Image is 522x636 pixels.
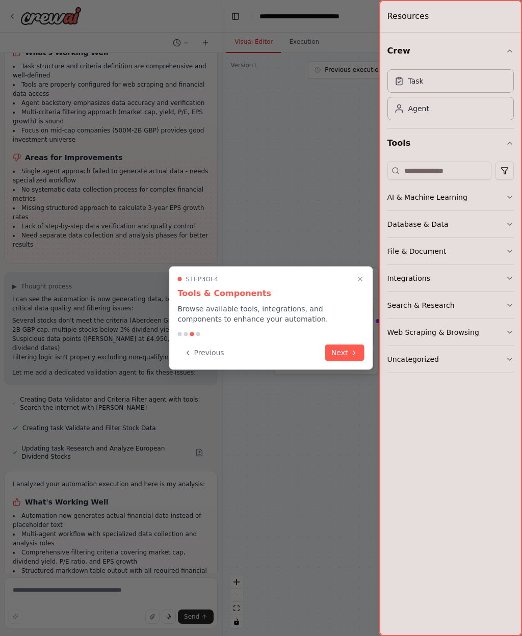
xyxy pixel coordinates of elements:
[186,275,219,283] span: Step 3 of 4
[178,344,230,361] button: Previous
[228,9,243,23] button: Hide left sidebar
[178,304,364,324] p: Browse available tools, integrations, and components to enhance your automation.
[325,344,364,361] button: Next
[354,273,367,285] button: Close walkthrough
[178,287,364,300] h3: Tools & Components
